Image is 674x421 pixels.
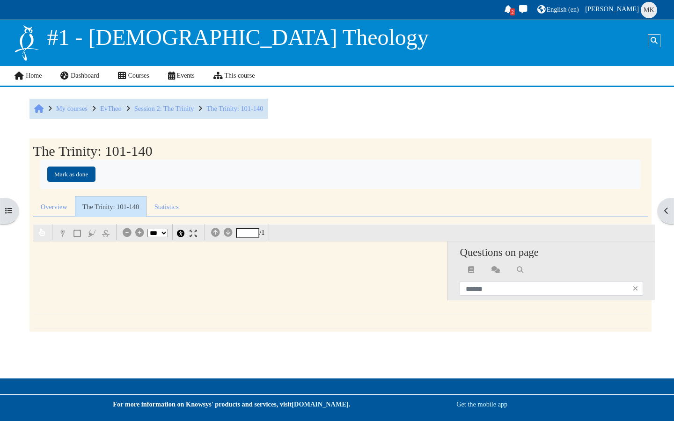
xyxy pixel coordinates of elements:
[71,227,83,240] button: Add a Rectangle in the document and write a comment.
[204,66,264,86] a: This course
[502,3,515,17] div: Show notification window with 2 new notifications
[547,6,579,13] span: English ‎(en)‎
[33,196,75,217] a: Overview
[100,105,122,112] a: EvTheo
[211,232,220,233] i: Previous page
[641,2,657,18] span: Milla Kuwakino
[47,25,429,50] span: #1 - [DEMOGRAPHIC_DATA] Theology
[177,230,184,237] img: Hide Annotations
[585,5,639,13] span: [PERSON_NAME]
[147,196,186,217] a: Statistics
[135,232,144,233] i: zoom in
[536,3,580,17] a: English ‎(en)‎
[14,24,40,62] img: Logo
[56,105,88,112] a: My courses
[73,230,81,237] img: Add a Rectangle in the document and write a comment.
[29,99,268,118] nav: Breadcrumb
[134,105,194,112] a: Session 2: The Trinity
[584,1,660,19] a: User menu
[123,232,132,233] i: zoom out
[460,246,643,259] h4: Questions on page
[456,400,507,408] a: Get the mobile app
[177,72,195,79] span: Events
[59,230,66,237] img: Add a pin in the document and write a comment.
[516,267,524,273] i: Search
[518,5,528,13] i: Toggle messaging drawer
[51,66,108,86] a: Dashboard
[14,66,255,86] nav: Site links
[100,227,112,240] button: Strikeout text and add a comment.
[102,230,110,237] img: Strikeout text and add a comment.
[26,72,42,79] span: Home
[75,196,147,217] a: The Trinity: 101-140
[190,229,201,236] a: Fullscreen
[36,226,48,239] button: Cursor
[71,72,99,79] span: Dashboard
[225,72,255,79] span: This course
[510,8,515,15] div: 2
[85,227,98,240] button: Highlight text and add a comment.
[206,105,263,112] a: The Trinity: 101-140
[517,3,531,17] a: Toggle messaging drawer There are 0 unread conversations
[177,229,188,236] a: Hide Annotations
[109,66,159,86] a: Courses
[88,230,95,237] img: Highlight text and add a comment.
[57,227,69,240] button: Add a pin in the document and write a comment.
[33,143,153,159] h2: The Trinity: 101-140
[113,400,350,408] strong: For more information on Knowsys' products and services, visit .
[190,230,197,237] img: Fullscreen
[4,66,51,86] a: Home
[491,267,500,273] i: Show all questions on this page
[292,400,348,408] a: [DOMAIN_NAME]
[159,66,204,86] a: Events
[128,72,149,79] span: Courses
[467,267,476,273] i: Show all questions in this document
[209,226,265,239] span: /
[47,167,95,181] button: Mark The Trinity: 101-140 as done
[224,232,233,233] i: Next page
[261,229,264,236] span: Number of pages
